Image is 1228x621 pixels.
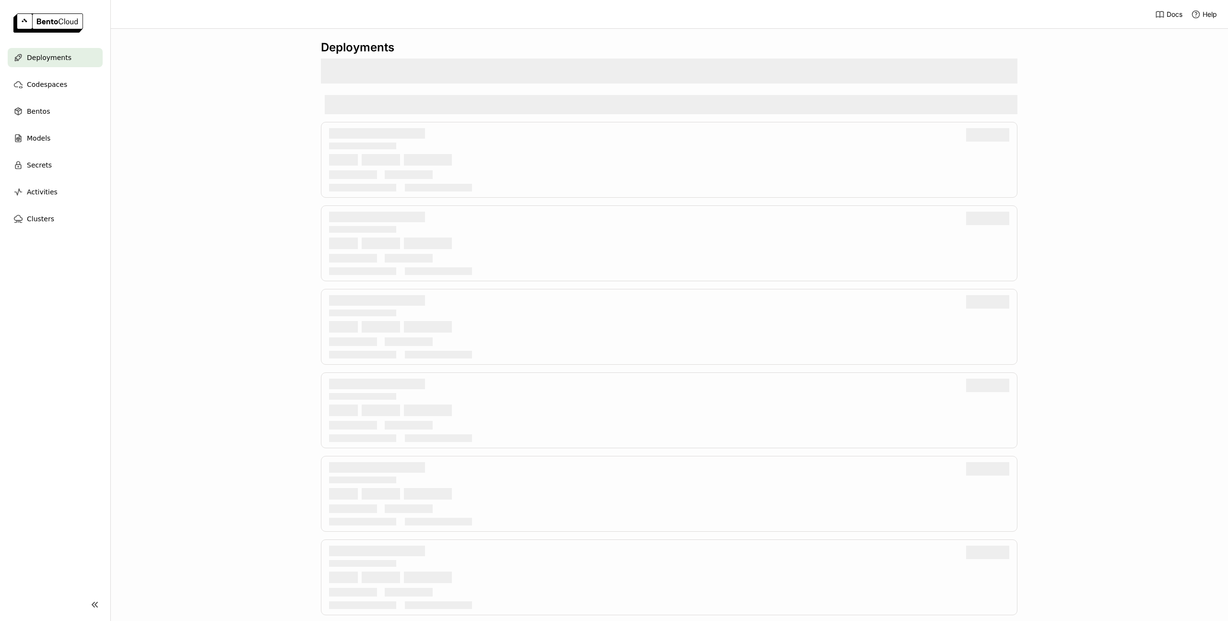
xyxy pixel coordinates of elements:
[321,40,1017,55] div: Deployments
[8,129,103,148] a: Models
[27,132,50,144] span: Models
[8,102,103,121] a: Bentos
[8,182,103,202] a: Activities
[27,79,67,90] span: Codespaces
[13,13,83,33] img: logo
[27,186,58,198] span: Activities
[27,159,52,171] span: Secrets
[1191,10,1217,19] div: Help
[1203,10,1217,19] span: Help
[1167,10,1182,19] span: Docs
[8,209,103,228] a: Clusters
[27,213,54,225] span: Clusters
[27,106,50,117] span: Bentos
[1155,10,1182,19] a: Docs
[8,155,103,175] a: Secrets
[27,52,71,63] span: Deployments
